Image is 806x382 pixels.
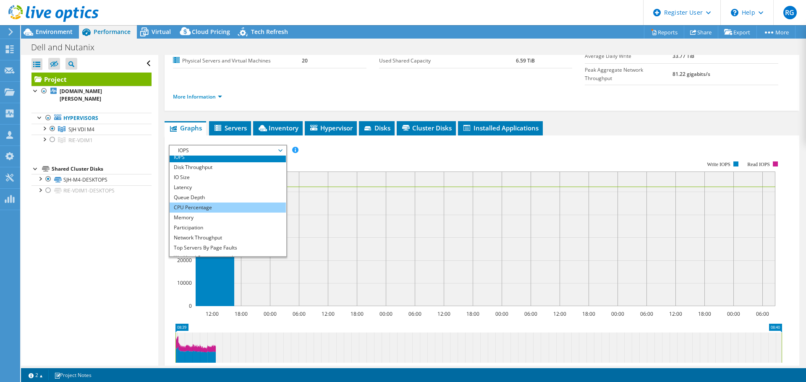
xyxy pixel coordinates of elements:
[170,213,286,223] li: Memory
[60,88,102,102] b: [DOMAIN_NAME][PERSON_NAME]
[585,52,673,60] label: Average Daily Write
[264,310,277,317] text: 00:00
[413,365,427,372] text: 09:00
[189,302,192,309] text: 0
[232,365,245,372] text: 21:00
[201,365,214,372] text: 15:00
[379,310,393,317] text: 00:00
[466,310,479,317] text: 18:00
[524,310,537,317] text: 06:00
[68,137,93,144] span: RIE-VDIM1
[170,203,286,213] li: CPU Percentage
[235,310,248,317] text: 18:00
[582,310,595,317] text: 18:00
[36,28,73,36] span: Environment
[718,26,757,39] a: Export
[257,124,298,132] span: Inventory
[585,66,673,83] label: Peak Aggregate Network Throughput
[698,310,711,317] text: 18:00
[686,365,699,372] text: 15:00
[170,182,286,192] li: Latency
[727,310,740,317] text: 00:00
[595,365,608,372] text: 21:00
[174,146,282,156] span: IOPS
[177,279,192,286] text: 10000
[669,310,682,317] text: 12:00
[170,223,286,233] li: Participation
[444,365,457,372] text: 15:00
[170,162,286,172] li: Disk Throughput
[170,172,286,182] li: IO Size
[213,124,247,132] span: Servers
[251,28,288,36] span: Tech Refresh
[31,86,152,104] a: [DOMAIN_NAME][PERSON_NAME]
[322,310,335,317] text: 12:00
[462,124,539,132] span: Installed Applications
[48,370,97,380] a: Project Notes
[31,113,152,124] a: Hypervisors
[94,28,131,36] span: Performance
[717,365,730,372] text: 21:00
[673,52,694,60] b: 33.77 TiB
[756,26,796,39] a: More
[170,192,286,203] li: Queue Depth
[173,57,302,65] label: Physical Servers and Virtual Machines
[504,365,517,372] text: 03:00
[474,365,487,372] text: 21:00
[437,310,450,317] text: 12:00
[625,365,639,372] text: 03:00
[383,365,396,372] text: 03:00
[68,126,94,133] span: SJH VDI M4
[322,365,335,372] text: 15:00
[673,70,710,78] b: 81.22 gigabits/s
[302,57,308,64] b: 20
[192,28,230,36] span: Cloud Pricing
[262,365,275,372] text: 03:00
[292,365,305,372] text: 09:00
[170,152,286,162] li: IOPS
[169,124,202,132] span: Graphs
[731,9,738,16] svg: \n
[495,310,508,317] text: 00:00
[52,164,152,174] div: Shared Cluster Disks
[171,365,184,372] text: 09:00
[173,93,222,100] a: More Information
[353,365,366,372] text: 21:00
[31,124,152,135] a: SJH VDI M4
[363,124,390,132] span: Disks
[534,365,547,372] text: 09:00
[747,365,760,372] text: 03:00
[177,257,192,264] text: 20000
[401,124,452,132] span: Cluster Disks
[351,310,364,317] text: 18:00
[565,365,578,372] text: 15:00
[309,124,353,132] span: Hypervisor
[31,185,152,196] a: RIE-VDIM1-DESKTOPS
[553,310,566,317] text: 12:00
[756,310,769,317] text: 06:00
[170,243,286,253] li: Top Servers By Page Faults
[31,73,152,86] a: Project
[748,161,770,167] text: Read IOPS
[31,135,152,146] a: RIE-VDIM1
[644,26,684,39] a: Reports
[684,26,718,39] a: Share
[23,370,49,380] a: 2
[408,310,421,317] text: 06:00
[783,6,797,19] span: RG
[27,43,107,52] h1: Dell and Nutanix
[640,310,653,317] text: 06:00
[656,365,669,372] text: 09:00
[379,57,516,65] label: Used Shared Capacity
[293,310,306,317] text: 06:00
[611,310,624,317] text: 00:00
[206,310,219,317] text: 12:00
[152,28,171,36] span: Virtual
[170,253,286,263] li: Workload Concentration Line
[170,233,286,243] li: Network Throughput
[516,57,535,64] b: 6.59 TiB
[707,161,730,167] text: Write IOPS
[31,174,152,185] a: SJH-M4-DESKTOPS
